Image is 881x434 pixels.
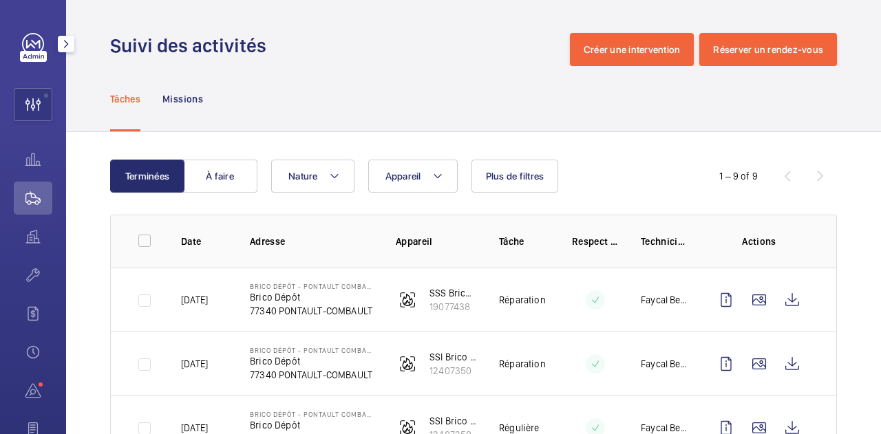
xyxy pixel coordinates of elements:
[250,290,374,304] p: Brico Dépôt
[570,33,694,66] button: Créer une intervention
[499,357,546,371] p: Réparation
[429,414,477,428] p: SSI Brico Dépôt Pontault-Combault
[250,304,374,318] p: 77340 PONTAULT-COMBAULT
[699,33,837,66] button: Réserver un rendez-vous
[271,160,354,193] button: Nature
[181,293,208,307] p: [DATE]
[429,350,477,364] p: SSI Brico Dépôt Pontault-Combault
[719,169,758,183] div: 1 – 9 of 9
[250,410,374,418] p: Brico Dépôt - PONTAULT COMBAULT - 1954 – centre de coût P145300000
[250,346,374,354] p: Brico Dépôt - PONTAULT COMBAULT - 1954 – centre de coût P145300000
[486,171,544,182] span: Plus de filtres
[471,160,559,193] button: Plus de filtres
[162,92,203,106] p: Missions
[572,235,619,248] p: Respect délai
[110,33,275,58] h1: Suivi des activités
[429,286,477,300] p: SSS Brico Dépôt Pontault-Combault
[499,235,550,248] p: Tâche
[641,235,688,248] p: Technicien
[368,160,458,193] button: Appareil
[385,171,421,182] span: Appareil
[110,92,140,106] p: Tâches
[250,368,374,382] p: 77340 PONTAULT-COMBAULT
[288,171,318,182] span: Nature
[641,357,688,371] p: Faycal Belalia
[250,235,374,248] p: Adresse
[710,235,809,248] p: Actions
[181,235,228,248] p: Date
[183,160,257,193] button: À faire
[399,292,416,308] img: fire_alarm.svg
[181,357,208,371] p: [DATE]
[250,418,374,432] p: Brico Dépôt
[250,282,374,290] p: Brico Dépôt - PONTAULT COMBAULT - 1954 – centre de coût P145300000
[399,356,416,372] img: fire_alarm.svg
[499,293,546,307] p: Réparation
[396,235,477,248] p: Appareil
[641,293,688,307] p: Faycal Belalia
[429,300,477,314] p: 19077438
[429,364,477,378] p: 12407350
[250,354,374,368] p: Brico Dépôt
[110,160,184,193] button: Terminées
